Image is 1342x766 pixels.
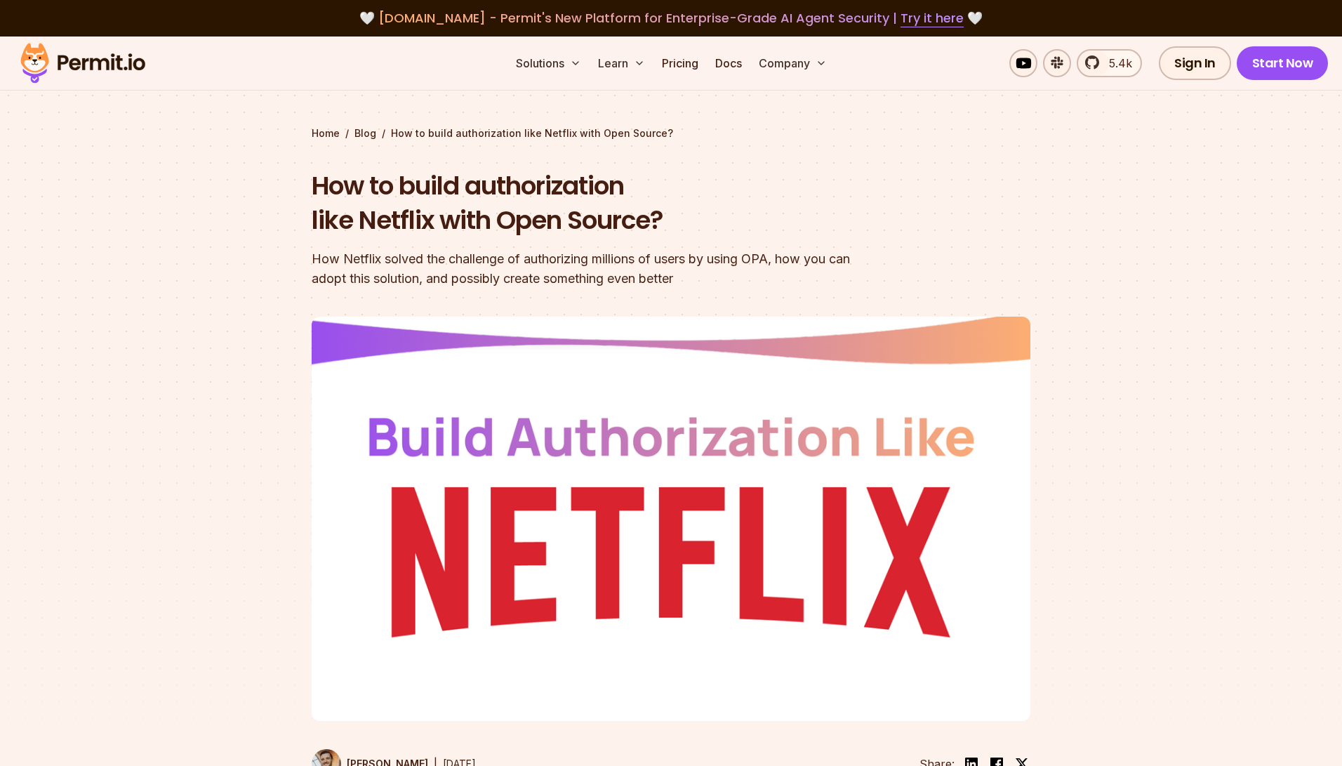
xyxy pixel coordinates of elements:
[312,169,851,238] h1: How to build authorization like Netflix with Open Source?
[592,49,651,77] button: Learn
[510,49,587,77] button: Solutions
[1077,49,1142,77] a: 5.4k
[1237,46,1329,80] a: Start Now
[1101,55,1132,72] span: 5.4k
[378,9,964,27] span: [DOMAIN_NAME] - Permit's New Platform for Enterprise-Grade AI Agent Security |
[312,249,851,289] div: How Netflix solved the challenge of authorizing millions of users by using OPA, how you can adopt...
[312,317,1030,721] img: How to build authorization like Netflix with Open Source?
[901,9,964,27] a: Try it here
[656,49,704,77] a: Pricing
[1159,46,1231,80] a: Sign In
[354,126,376,140] a: Blog
[14,39,152,87] img: Permit logo
[312,126,1030,140] div: / /
[710,49,748,77] a: Docs
[34,8,1308,28] div: 🤍 🤍
[312,126,340,140] a: Home
[753,49,832,77] button: Company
